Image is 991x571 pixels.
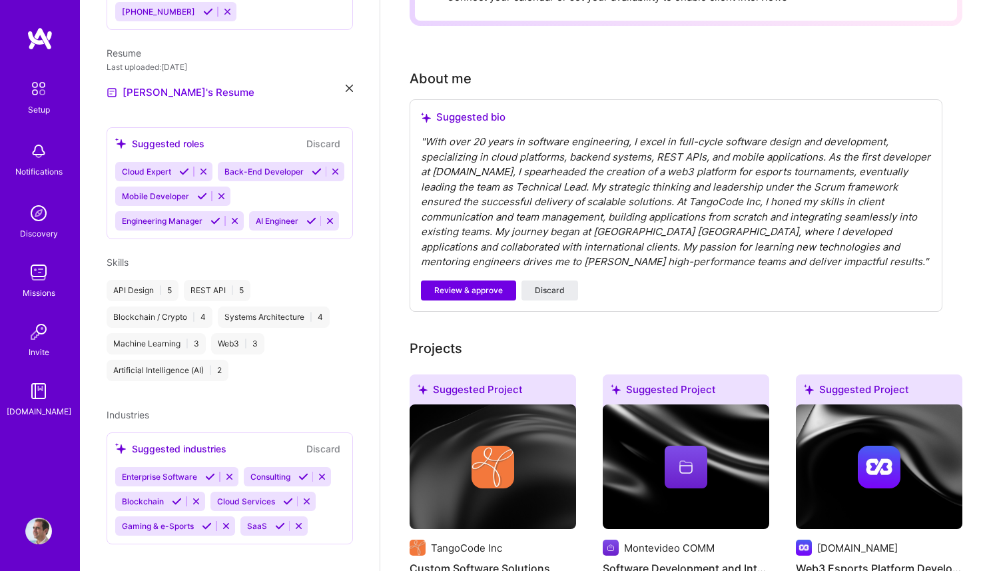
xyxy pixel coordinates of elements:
i: Accept [202,521,212,531]
div: Montevideo COMM [624,541,715,555]
div: Systems Architecture 4 [218,306,330,328]
img: teamwork [25,259,52,286]
div: About me [410,69,472,89]
i: Accept [312,167,322,177]
span: Enterprise Software [122,472,197,482]
img: guide book [25,378,52,404]
img: Company logo [603,540,619,556]
span: | [209,365,212,376]
i: Accept [205,472,215,482]
div: REST API 5 [184,280,250,301]
div: Discovery [20,227,58,241]
div: Web3 3 [211,333,264,354]
i: Accept [172,496,182,506]
div: Add projects you've worked on [410,338,462,358]
i: icon Close [346,85,353,92]
i: icon SuggestedTeams [804,384,814,394]
i: Reject [294,521,304,531]
img: Company logo [796,540,812,556]
button: Discard [302,136,344,151]
i: Accept [275,521,285,531]
div: Suggested Project [410,374,576,410]
i: Reject [191,496,201,506]
i: Reject [216,191,226,201]
i: Reject [317,472,327,482]
div: Projects [410,338,462,358]
i: Reject [330,167,340,177]
button: Discard [302,441,344,456]
i: Reject [221,521,231,531]
i: Accept [306,216,316,226]
span: Gaming & e-Sports [122,521,194,531]
div: [DOMAIN_NAME] [817,541,898,555]
span: Back-End Developer [224,167,304,177]
span: | [231,285,234,296]
div: " With over 20 years in software engineering, I excel in full-cycle software design and developme... [421,135,931,270]
span: AI Engineer [256,216,298,226]
div: Suggested bio [421,111,931,124]
img: setup [25,75,53,103]
div: Setup [28,103,50,117]
img: cover [796,404,962,530]
div: Artificial Intelligence (AI) 2 [107,360,228,381]
img: cover [603,404,769,530]
i: Reject [222,7,232,17]
span: Resume [107,47,141,59]
span: Blockchain [122,496,164,506]
div: Blockchain / Crypto 4 [107,306,212,328]
img: User Avatar [25,518,52,544]
span: Mobile Developer [122,191,189,201]
i: Accept [197,191,207,201]
button: Discard [521,281,578,300]
span: | [310,312,312,322]
div: Machine Learning 3 [107,333,206,354]
img: Invite [25,318,52,345]
div: Suggested Project [796,374,962,410]
img: bell [25,138,52,165]
a: User Avatar [22,518,55,544]
div: Last uploaded: [DATE] [107,60,353,74]
img: Company logo [410,540,426,556]
i: icon SuggestedTeams [611,384,621,394]
i: Reject [198,167,208,177]
img: Company logo [858,446,900,488]
i: Reject [302,496,312,506]
i: Reject [230,216,240,226]
div: TangoCode Inc [431,541,502,555]
img: logo [27,27,53,51]
span: SaaS [247,521,267,531]
i: icon SuggestedTeams [418,384,428,394]
span: Discard [535,285,565,296]
div: [DOMAIN_NAME] [7,404,71,418]
i: Reject [325,216,335,226]
span: Consulting [250,472,290,482]
a: [PERSON_NAME]'s Resume [107,85,254,101]
i: icon SuggestedTeams [421,113,431,123]
i: Accept [210,216,220,226]
span: Engineering Manager [122,216,202,226]
img: cover [410,404,576,530]
img: discovery [25,200,52,227]
div: Invite [29,345,49,359]
i: Accept [179,167,189,177]
div: Suggested roles [115,137,204,151]
span: | [159,285,162,296]
img: Resume [107,87,117,98]
span: [PHONE_NUMBER] [122,7,195,17]
span: | [192,312,195,322]
span: Skills [107,257,129,268]
span: Cloud Expert [122,167,171,177]
i: icon SuggestedTeams [115,138,127,149]
div: Notifications [15,165,63,179]
i: Reject [224,472,234,482]
div: API Design 5 [107,280,178,301]
span: Review & approve [434,285,503,296]
div: Suggested Project [603,374,769,410]
img: Company logo [472,446,514,488]
span: | [186,338,188,349]
i: icon SuggestedTeams [115,443,127,454]
i: Accept [298,472,308,482]
button: Review & approve [421,281,516,300]
span: Cloud Services [217,496,275,506]
span: | [244,338,247,349]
